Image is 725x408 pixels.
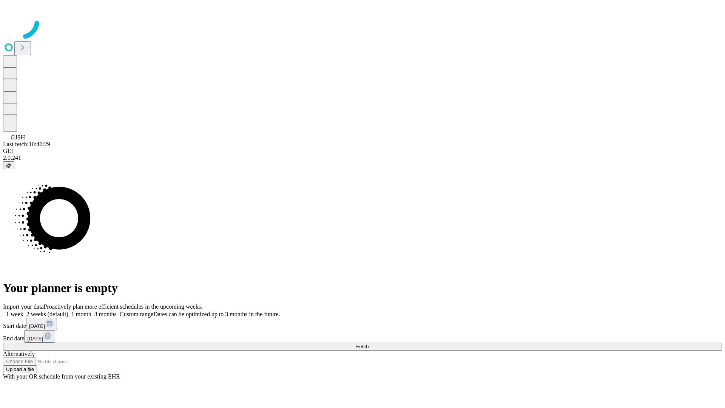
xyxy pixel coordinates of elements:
[3,330,722,343] div: End date
[3,148,722,155] div: GEI
[3,318,722,330] div: Start date
[26,311,68,317] span: 2 weeks (default)
[71,311,91,317] span: 1 month
[3,351,35,357] span: Alternatively
[120,311,153,317] span: Custom range
[27,336,43,342] span: [DATE]
[3,141,50,147] span: Last fetch: 10:40:29
[6,162,11,168] span: @
[3,161,14,169] button: @
[3,343,722,351] button: Fetch
[3,373,120,380] span: With your OR schedule from your existing EHR
[3,281,722,295] h1: Your planner is empty
[29,323,45,329] span: [DATE]
[153,311,280,317] span: Dates can be optimized up to 3 months in the future.
[94,311,117,317] span: 3 months
[3,303,44,310] span: Import your data
[356,344,369,349] span: Fetch
[11,134,25,141] span: GJSH
[44,303,202,310] span: Proactively plan more efficient schedules in the upcoming weeks.
[6,311,23,317] span: 1 week
[3,365,37,373] button: Upload a file
[24,330,55,343] button: [DATE]
[3,155,722,161] div: 2.0.241
[26,318,57,330] button: [DATE]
